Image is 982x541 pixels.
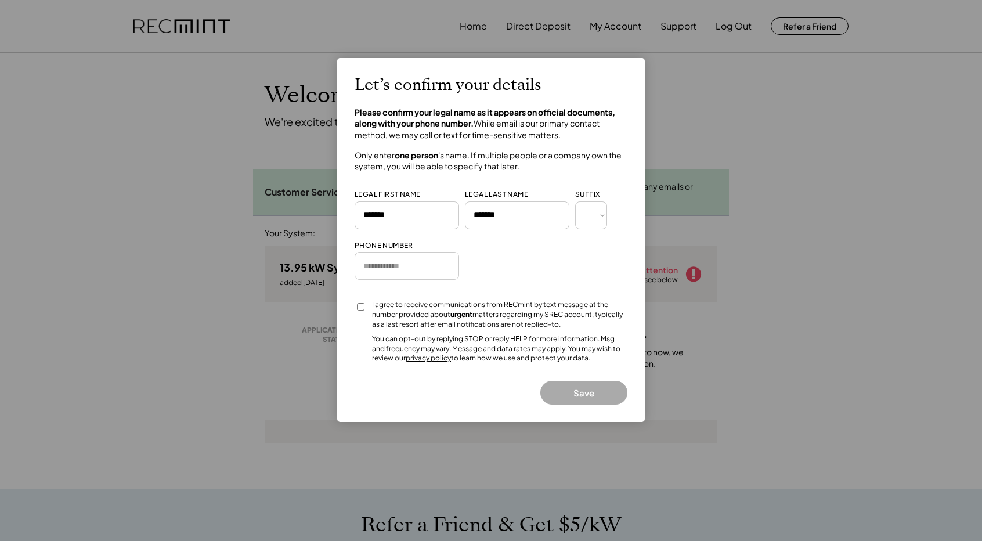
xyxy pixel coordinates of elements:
[355,190,420,200] div: LEGAL FIRST NAME
[355,150,627,172] h4: Only enter 's name. If multiple people or a company own the system, you will be able to specify t...
[465,190,528,200] div: LEGAL LAST NAME
[372,334,627,363] div: You can opt-out by replying STOP or reply HELP for more information. Msg and frequency may vary. ...
[372,300,627,329] div: I agree to receive communications from RECmint by text message at the number provided about matte...
[355,241,413,251] div: PHONE NUMBER
[540,381,627,405] button: Save
[406,354,451,362] a: privacy policy
[575,190,600,200] div: SUFFIX
[355,107,616,129] strong: Please confirm your legal name as it appears on official documents, along with your phone number.
[450,310,472,319] strong: urgent
[395,150,438,160] strong: one person
[355,107,627,141] h4: While email is our primary contact method, we may call or text for time-sensitive matters.
[355,75,541,95] h2: Let’s confirm your details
